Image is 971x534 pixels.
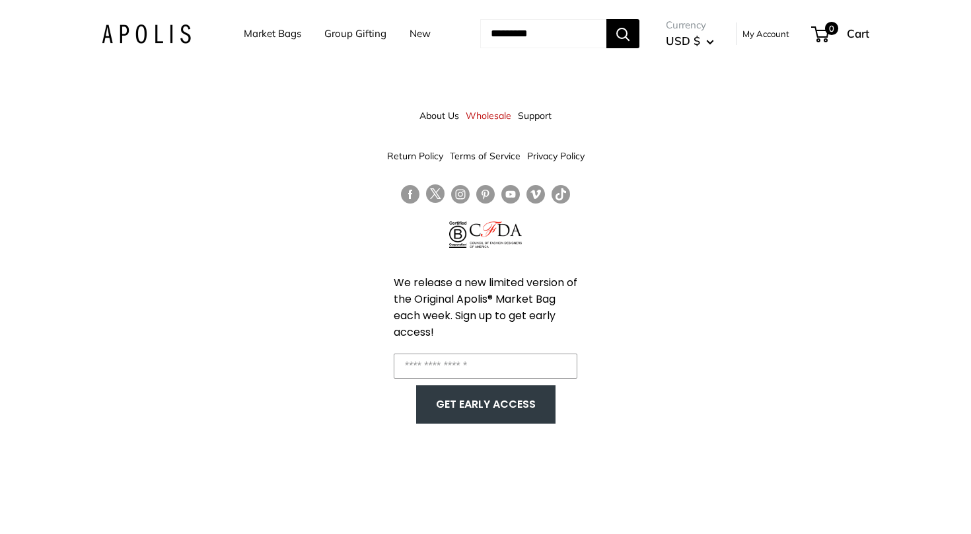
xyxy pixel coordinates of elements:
a: Follow us on Instagram [451,184,470,204]
span: Currency [666,16,714,34]
button: GET EARLY ACCESS [429,392,542,417]
img: Apolis [102,24,191,44]
input: Enter your email [394,354,577,379]
button: USD $ [666,30,714,52]
span: 0 [825,22,838,35]
img: Council of Fashion Designers of America Member [470,221,522,248]
span: USD $ [666,34,700,48]
a: Group Gifting [324,24,386,43]
button: Search [606,19,639,48]
a: My Account [742,26,789,42]
a: Follow us on Twitter [426,184,445,208]
a: Return Policy [387,144,443,168]
img: Certified B Corporation [449,221,467,248]
input: Search... [480,19,606,48]
span: Cart [847,26,869,40]
a: New [410,24,431,43]
a: 0 Cart [812,23,869,44]
a: Market Bags [244,24,301,43]
a: Privacy Policy [527,144,585,168]
a: Support [518,104,552,128]
a: Follow us on YouTube [501,184,520,204]
a: Follow us on Facebook [401,184,419,204]
a: Follow us on Pinterest [476,184,495,204]
span: We release a new limited version of the Original Apolis® Market Bag each week. Sign up to get ear... [394,275,577,340]
a: Wholesale [466,104,511,128]
a: Terms of Service [450,144,521,168]
a: Follow us on Vimeo [526,184,545,204]
a: About Us [419,104,459,128]
a: Follow us on Tumblr [552,184,570,204]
